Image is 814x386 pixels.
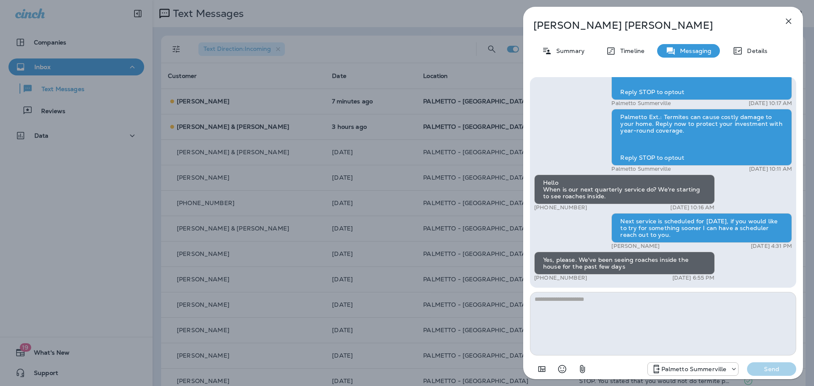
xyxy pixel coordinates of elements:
[611,213,792,243] div: Next service is scheduled for [DATE], if you would like to try for something sooner I can have a ...
[743,47,767,54] p: Details
[672,275,715,281] p: [DATE] 6:55 PM
[533,19,765,31] p: [PERSON_NAME] [PERSON_NAME]
[749,100,792,107] p: [DATE] 10:17 AM
[534,175,715,204] div: Hello When is our next quarterly service do? We're starting to see roaches inside.
[661,366,727,372] p: Palmetto Summerville
[611,100,671,107] p: Palmetto Summerville
[751,243,792,250] p: [DATE] 4:31 PM
[534,204,587,211] p: [PHONE_NUMBER]
[648,364,739,374] div: +1 (843) 594-2691
[611,243,660,250] p: [PERSON_NAME]
[552,47,585,54] p: Summary
[533,361,550,378] button: Add in a premade template
[534,252,715,275] div: Yes, please. We've been seeing roaches inside the house for the past few days
[616,47,644,54] p: Timeline
[670,204,714,211] p: [DATE] 10:16 AM
[554,361,571,378] button: Select an emoji
[749,166,792,172] p: [DATE] 10:11 AM
[611,166,671,172] p: Palmetto Summerville
[676,47,711,54] p: Messaging
[534,275,587,281] p: [PHONE_NUMBER]
[611,109,792,166] div: Palmetto Ext.: Termites can cause costly damage to your home. Reply now to protect your investmen...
